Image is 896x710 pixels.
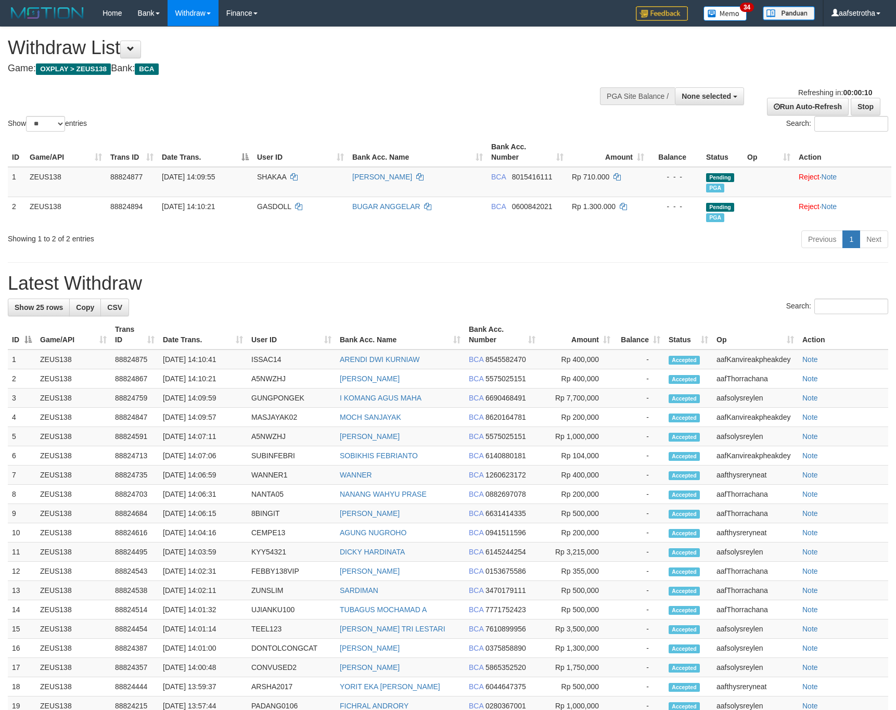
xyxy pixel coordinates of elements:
[469,394,483,402] span: BCA
[159,639,247,658] td: [DATE] 14:01:00
[159,408,247,427] td: [DATE] 14:09:57
[706,213,724,222] span: Marked by aafsolysreylen
[469,451,483,460] span: BCA
[111,350,159,369] td: 88824875
[540,427,615,446] td: Rp 1,000,000
[111,320,159,350] th: Trans ID: activate to sort column ascending
[340,490,427,498] a: NANANG WAHYU PRASE
[8,369,36,389] td: 2
[111,427,159,446] td: 88824591
[8,350,36,369] td: 1
[540,600,615,619] td: Rp 500,000
[802,625,818,633] a: Note
[36,523,111,543] td: ZEUS138
[8,320,36,350] th: ID: activate to sort column descending
[340,355,419,364] a: ARENDI DWI KURNIAW
[247,504,336,523] td: 8BINGIT
[469,413,483,421] span: BCA
[247,350,336,369] td: ISSAC14
[712,466,798,485] td: aafthysreryneat
[247,408,336,427] td: MASJAYAK02
[159,350,247,369] td: [DATE] 14:10:41
[485,548,526,556] span: Copy 6145244254 to clipboard
[111,389,159,408] td: 88824759
[706,184,724,192] span: Marked by aafsolysreylen
[795,137,891,167] th: Action
[340,394,421,402] a: I KOMANG AGUS MAHA
[491,173,506,181] span: BCA
[159,619,247,639] td: [DATE] 14:01:14
[615,581,664,600] td: -
[36,320,111,350] th: Game/API: activate to sort column ascending
[340,528,406,537] a: AGUNG NUGROHO
[615,446,664,466] td: -
[802,471,818,479] a: Note
[572,202,616,211] span: Rp 1.300.000
[512,173,553,181] span: Copy 8015416111 to clipboard
[767,98,849,115] a: Run Auto-Refresh
[8,167,25,197] td: 1
[799,173,820,181] a: Reject
[257,173,286,181] span: SHAKAA
[111,408,159,427] td: 88824847
[485,528,526,537] span: Copy 0941511596 to clipboard
[340,682,440,691] a: YORIT EKA [PERSON_NAME]
[802,432,818,441] a: Note
[485,625,526,633] span: Copy 7610899956 to clipboard
[36,408,111,427] td: ZEUS138
[36,427,111,446] td: ZEUS138
[36,504,111,523] td: ZEUS138
[8,581,36,600] td: 13
[469,432,483,441] span: BCA
[669,548,700,557] span: Accepted
[162,202,215,211] span: [DATE] 14:10:21
[669,606,700,615] span: Accepted
[135,63,158,75] span: BCA
[703,6,747,21] img: Button%20Memo.svg
[485,586,526,595] span: Copy 3470179111 to clipboard
[706,203,734,212] span: Pending
[801,230,843,248] a: Previous
[469,471,483,479] span: BCA
[842,230,860,248] a: 1
[485,471,526,479] span: Copy 1260623172 to clipboard
[111,581,159,600] td: 88824538
[111,504,159,523] td: 88824684
[159,485,247,504] td: [DATE] 14:06:31
[159,320,247,350] th: Date Trans.: activate to sort column ascending
[615,350,664,369] td: -
[669,452,700,461] span: Accepted
[8,639,36,658] td: 16
[712,523,798,543] td: aafthysreryneat
[111,369,159,389] td: 88824867
[159,369,247,389] td: [DATE] 14:10:21
[540,581,615,600] td: Rp 500,000
[8,197,25,226] td: 2
[712,600,798,619] td: aafThorrachana
[540,369,615,389] td: Rp 400,000
[485,490,526,498] span: Copy 0882697078 to clipboard
[159,446,247,466] td: [DATE] 14:07:06
[615,523,664,543] td: -
[340,644,400,652] a: [PERSON_NAME]
[110,202,143,211] span: 88824894
[469,586,483,595] span: BCA
[159,581,247,600] td: [DATE] 14:02:11
[485,605,526,614] span: Copy 7771752423 to clipboard
[786,116,888,132] label: Search:
[111,619,159,639] td: 88824454
[615,427,664,446] td: -
[669,625,700,634] span: Accepted
[107,303,122,312] span: CSV
[802,605,818,614] a: Note
[540,408,615,427] td: Rp 200,000
[540,485,615,504] td: Rp 200,000
[485,432,526,441] span: Copy 5575025151 to clipboard
[36,639,111,658] td: ZEUS138
[682,92,731,100] span: None selected
[802,355,818,364] a: Note
[540,446,615,466] td: Rp 104,000
[540,389,615,408] td: Rp 7,700,000
[25,197,106,226] td: ZEUS138
[802,413,818,421] a: Note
